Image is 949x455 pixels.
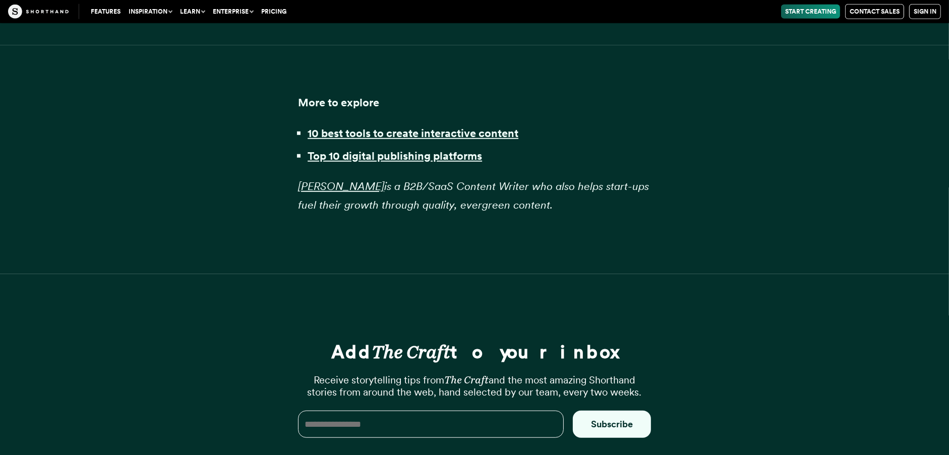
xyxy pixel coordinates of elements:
a: Pricing [257,5,290,19]
a: 10 best tools to create interactive content [308,126,518,140]
a: [PERSON_NAME] [298,179,384,192]
em: is a B2B/SaaS Content Writer who also helps start-ups fuel their growth through quality, evergree... [298,179,649,211]
button: Subscribe [573,411,651,438]
strong: More to explore [298,96,379,109]
button: Inspiration [125,5,176,19]
a: Top 10 digital publishing platforms [308,149,482,162]
a: Start Creating [781,5,840,19]
button: Enterprise [209,5,257,19]
a: Contact Sales [845,4,904,19]
button: Learn [176,5,209,19]
p: Receive storytelling tips from and the most amazing Shorthand stories from around the web, hand s... [298,374,651,398]
a: Features [87,5,125,19]
h3: Add to your inbox [298,343,651,361]
em: The Craft [444,374,489,386]
em: The Craft [372,341,451,363]
img: The Craft [8,5,69,19]
a: Sign in [909,4,941,19]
